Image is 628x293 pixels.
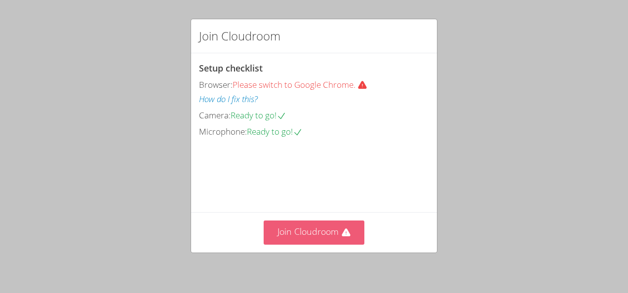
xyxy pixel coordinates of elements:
span: Ready to go! [231,110,286,121]
span: Browser: [199,79,233,90]
h2: Join Cloudroom [199,27,280,45]
span: Please switch to Google Chrome. [233,79,371,90]
button: How do I fix this? [199,92,258,107]
span: Ready to go! [247,126,303,137]
span: Setup checklist [199,62,263,74]
span: Microphone: [199,126,247,137]
span: Camera: [199,110,231,121]
button: Join Cloudroom [264,220,365,245]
